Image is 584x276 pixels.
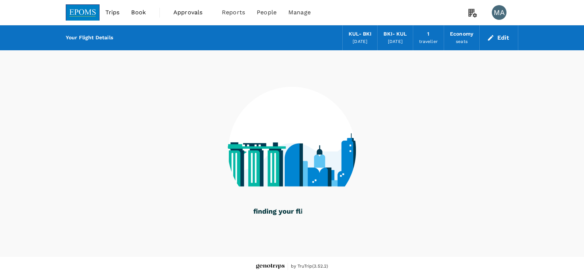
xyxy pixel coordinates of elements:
span: Trips [105,8,120,17]
div: Your Flight Details [66,34,113,42]
span: People [257,8,277,17]
div: MA [492,5,507,20]
span: by TruTrip ( 3.52.2 ) [291,263,328,270]
span: Approvals [173,8,210,17]
div: BKI - KUL [383,30,407,38]
span: Book [131,8,146,17]
img: EPOMS SDN BHD [66,4,100,21]
span: Reports [222,8,245,17]
div: [DATE] [353,38,367,46]
div: Economy [450,30,473,38]
div: [DATE] [388,38,403,46]
span: Manage [288,8,311,17]
div: traveller [419,38,438,46]
div: KUL - BKI [349,30,371,38]
div: seats [456,38,468,46]
g: finding your flights [253,209,317,215]
img: Genotrips - EPOMS [256,264,285,269]
button: Edit [486,32,512,44]
div: 1 [427,30,429,38]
